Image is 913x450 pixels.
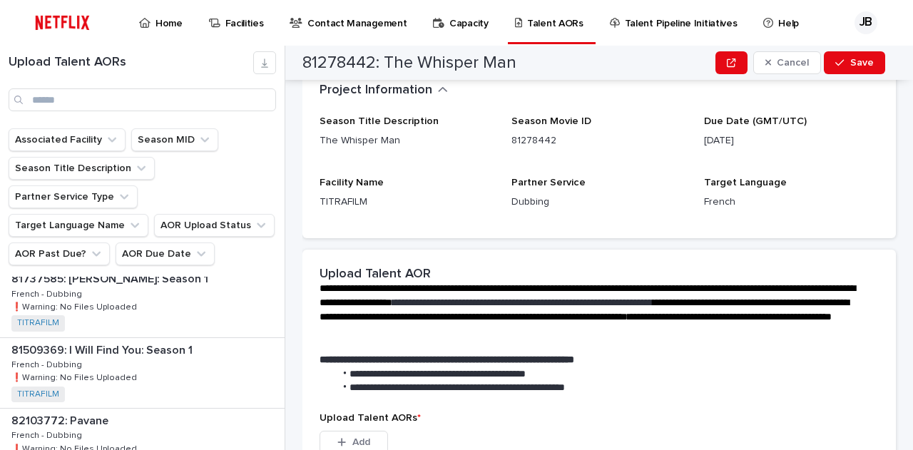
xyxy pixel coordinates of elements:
button: Season MID [131,128,218,151]
p: 81509369: I Will Find You: Season 1 [11,341,195,357]
span: Add [352,437,370,447]
h1: Upload Talent AORs [9,55,253,71]
button: Cancel [753,51,822,74]
p: 81278442 [511,133,686,148]
button: Project Information [320,83,448,98]
a: TITRAFILM [17,318,59,328]
button: Season Title Description [9,157,155,180]
p: French - Dubbing [11,357,85,370]
span: Upload Talent AORs [320,413,421,423]
span: Season Movie ID [511,116,591,126]
button: Associated Facility [9,128,126,151]
p: ❗️Warning: No Files Uploaded [11,370,140,383]
p: The Whisper Man [320,133,494,148]
button: AOR Upload Status [154,214,275,237]
button: Save [824,51,884,74]
span: Partner Service [511,178,586,188]
div: JB [855,11,877,34]
button: Partner Service Type [9,185,138,208]
p: French - Dubbing [11,287,85,300]
a: TITRAFILM [17,389,59,399]
p: 82103772: Pavane [11,411,111,428]
input: Search [9,88,276,111]
p: 81737585: [PERSON_NAME]: Season 1 [11,270,211,286]
h2: 81278442: The Whisper Man [302,53,516,73]
h2: Upload Talent AOR [320,267,431,282]
span: Target Language [704,178,787,188]
button: Target Language Name [9,214,148,237]
p: ❗️Warning: No Files Uploaded [11,300,140,312]
span: Due Date (GMT/UTC) [704,116,807,126]
p: TITRAFILM [320,195,494,210]
p: [DATE] [704,133,879,148]
span: Cancel [777,58,809,68]
span: Facility Name [320,178,384,188]
span: Save [850,58,874,68]
img: ifQbXi3ZQGMSEF7WDB7W [29,9,96,37]
span: Season Title Description [320,116,439,126]
p: French [704,195,879,210]
button: AOR Due Date [116,242,215,265]
h2: Project Information [320,83,432,98]
p: French - Dubbing [11,428,85,441]
p: Dubbing [511,195,686,210]
button: AOR Past Due? [9,242,110,265]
